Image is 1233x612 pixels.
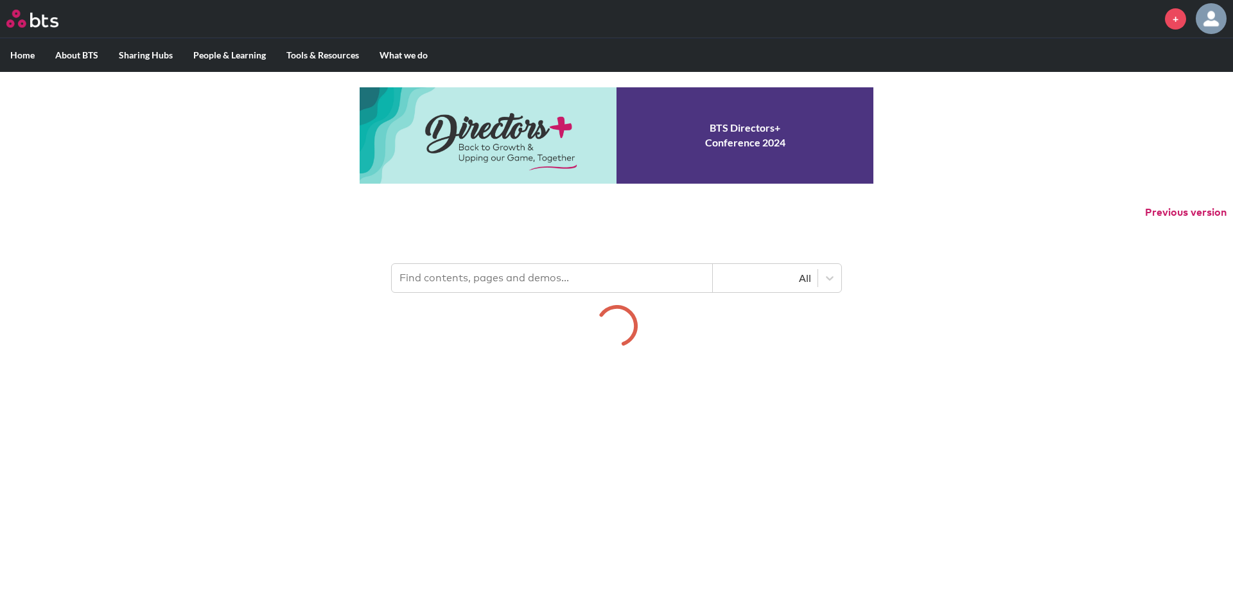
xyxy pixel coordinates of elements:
[719,271,811,285] div: All
[6,10,58,28] img: BTS Logo
[109,39,183,72] label: Sharing Hubs
[360,87,873,184] a: Conference 2024
[1196,3,1227,34] a: Profile
[6,10,82,28] a: Go home
[1165,8,1186,30] a: +
[369,39,438,72] label: What we do
[45,39,109,72] label: About BTS
[1196,3,1227,34] img: Huzaifa Ahmed
[183,39,276,72] label: People & Learning
[392,264,713,292] input: Find contents, pages and demos...
[276,39,369,72] label: Tools & Resources
[1145,205,1227,220] button: Previous version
